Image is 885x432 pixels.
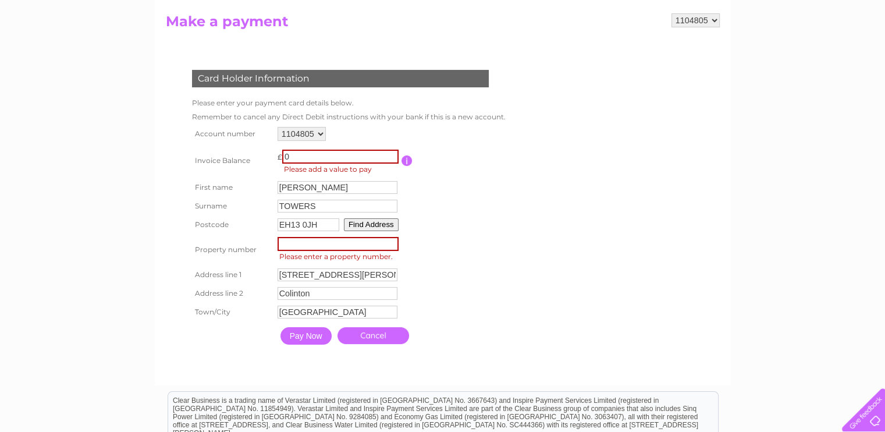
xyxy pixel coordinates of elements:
[847,49,874,58] a: Log out
[278,251,402,263] span: Please enter a property number.
[280,327,332,345] input: Pay Now
[337,327,409,344] a: Cancel
[189,197,275,215] th: Surname
[189,110,509,124] td: Remember to cancel any Direct Debit instructions with your bank if this is a new account.
[189,124,275,144] th: Account number
[282,164,402,175] span: Please add a value to pay
[344,218,399,231] button: Find Address
[189,284,275,303] th: Address line 2
[189,215,275,234] th: Postcode
[401,155,413,166] input: Information
[189,144,275,178] th: Invoice Balance
[784,49,801,58] a: Blog
[168,6,718,56] div: Clear Business is a trading name of Verastar Limited (registered in [GEOGRAPHIC_DATA] No. 3667643...
[31,30,90,66] img: logo.png
[192,70,489,87] div: Card Holder Information
[808,49,836,58] a: Contact
[189,96,509,110] td: Please enter your payment card details below.
[680,49,702,58] a: Water
[189,234,275,265] th: Property number
[278,147,282,161] td: £
[666,6,746,20] a: 0333 014 3131
[189,303,275,321] th: Town/City
[709,49,735,58] a: Energy
[742,49,777,58] a: Telecoms
[189,178,275,197] th: First name
[166,13,720,36] h2: Make a payment
[189,265,275,284] th: Address line 1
